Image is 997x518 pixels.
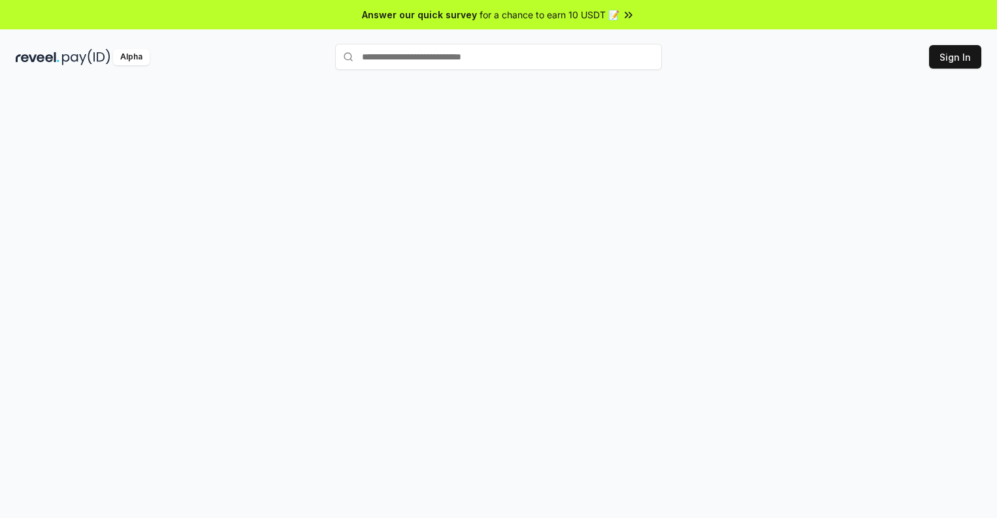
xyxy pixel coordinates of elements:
[480,8,619,22] span: for a chance to earn 10 USDT 📝
[16,49,59,65] img: reveel_dark
[362,8,477,22] span: Answer our quick survey
[929,45,981,69] button: Sign In
[62,49,110,65] img: pay_id
[113,49,150,65] div: Alpha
